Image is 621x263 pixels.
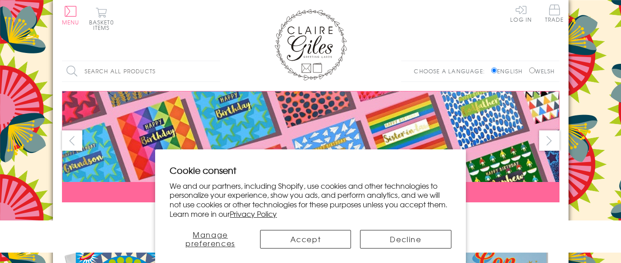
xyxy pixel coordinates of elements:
[529,67,555,75] label: Welsh
[89,7,114,30] button: Basket0 items
[62,61,220,81] input: Search all products
[414,67,489,75] p: Choose a language:
[211,61,220,81] input: Search
[170,181,451,219] p: We and our partners, including Shopify, use cookies and other technologies to personalize your ex...
[360,230,451,249] button: Decline
[275,9,347,81] img: Claire Giles Greetings Cards
[93,18,114,32] span: 0 items
[491,67,497,73] input: English
[185,229,235,249] span: Manage preferences
[529,67,535,73] input: Welsh
[62,130,82,151] button: prev
[545,5,564,24] a: Trade
[62,6,80,25] button: Menu
[539,130,559,151] button: next
[62,18,80,26] span: Menu
[62,209,559,223] div: Carousel Pagination
[545,5,564,22] span: Trade
[170,230,251,249] button: Manage preferences
[230,208,277,219] a: Privacy Policy
[170,164,451,177] h2: Cookie consent
[510,5,532,22] a: Log In
[260,230,351,249] button: Accept
[491,67,527,75] label: English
